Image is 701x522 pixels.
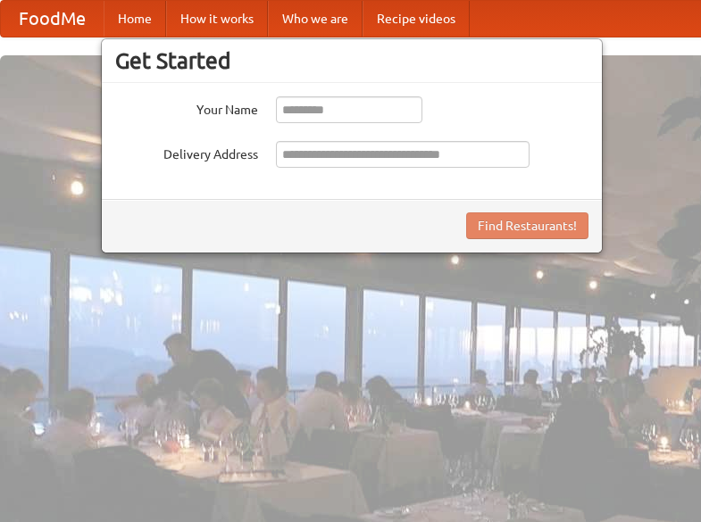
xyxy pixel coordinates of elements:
[115,96,258,119] label: Your Name
[268,1,363,37] a: Who we are
[1,1,104,37] a: FoodMe
[363,1,470,37] a: Recipe videos
[115,47,588,74] h3: Get Started
[166,1,268,37] a: How it works
[104,1,166,37] a: Home
[466,212,588,239] button: Find Restaurants!
[115,141,258,163] label: Delivery Address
